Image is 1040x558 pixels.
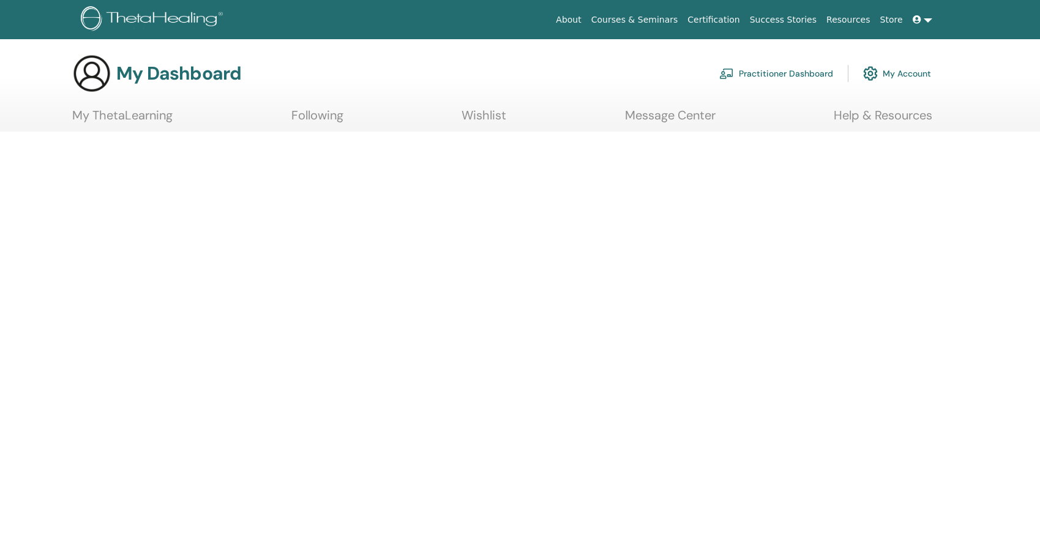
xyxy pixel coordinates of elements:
[72,108,173,132] a: My ThetaLearning
[291,108,343,132] a: Following
[875,9,908,31] a: Store
[834,108,932,132] a: Help & Resources
[745,9,821,31] a: Success Stories
[719,60,833,87] a: Practitioner Dashboard
[72,54,111,93] img: generic-user-icon.jpg
[863,60,931,87] a: My Account
[551,9,586,31] a: About
[81,6,227,34] img: logo.png
[683,9,744,31] a: Certification
[625,108,716,132] a: Message Center
[719,68,734,79] img: chalkboard-teacher.svg
[821,9,875,31] a: Resources
[586,9,683,31] a: Courses & Seminars
[116,62,241,85] h3: My Dashboard
[863,63,878,84] img: cog.svg
[462,108,506,132] a: Wishlist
